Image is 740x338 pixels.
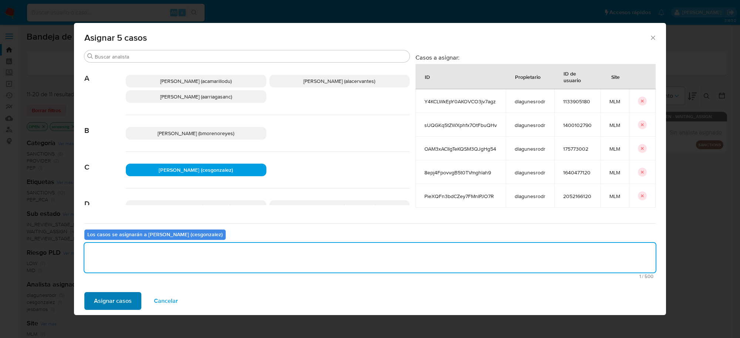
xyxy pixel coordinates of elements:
[160,93,232,100] span: [PERSON_NAME] (aarriagasanc)
[87,274,653,279] span: Máximo 500 caracteres
[126,127,266,140] div: [PERSON_NAME] (bmorenoreyes)
[416,54,656,61] h3: Casos a asignar:
[638,144,647,153] button: icon-button
[269,200,410,213] div: [PERSON_NAME] (dlagunesrodr)
[84,63,126,83] span: A
[563,169,592,176] span: 1640477120
[424,122,497,128] span: sUQGKq5tZWXphfx7OtFbuQHv
[609,145,620,152] span: MLM
[515,98,545,105] span: dlagunesrodr
[144,292,188,310] button: Cancelar
[126,164,266,176] div: [PERSON_NAME] (cesgonzalez)
[159,166,233,174] span: [PERSON_NAME] (cesgonzalez)
[87,53,93,59] button: Buscar
[424,193,497,200] span: PieXQFn3bdCZey7FMnIPJO7R
[424,145,497,152] span: OAM3xACIlgTeKQSM3QJgHg54
[84,115,126,135] span: B
[160,77,232,85] span: [PERSON_NAME] (acamarillodu)
[506,68,549,86] div: Propietario
[609,98,620,105] span: MLM
[555,64,600,89] div: ID de usuario
[126,200,266,213] div: [PERSON_NAME] (dgoicochea)
[126,90,266,103] div: [PERSON_NAME] (aarriagasanc)
[126,75,266,87] div: [PERSON_NAME] (acamarillodu)
[269,75,410,87] div: [PERSON_NAME] (alacervantes)
[303,203,376,210] span: [PERSON_NAME] (dlagunesrodr)
[515,169,545,176] span: dlagunesrodr
[638,97,647,106] button: icon-button
[563,145,592,152] span: 175773002
[515,122,545,128] span: dlagunesrodr
[638,120,647,129] button: icon-button
[74,23,666,315] div: assign-modal
[158,130,234,137] span: [PERSON_NAME] (bmorenoreyes)
[424,169,497,176] span: 8epj4FpovvgB5t0TVmghlah9
[161,203,231,210] span: [PERSON_NAME] (dgoicochea)
[638,191,647,200] button: icon-button
[84,33,649,42] span: Asignar 5 casos
[87,231,223,238] b: Los casos se asignarán a [PERSON_NAME] (cesgonzalez)
[515,193,545,200] span: dlagunesrodr
[95,53,407,60] input: Buscar analista
[609,122,620,128] span: MLM
[609,193,620,200] span: MLM
[154,293,178,309] span: Cancelar
[303,77,375,85] span: [PERSON_NAME] (alacervantes)
[563,98,592,105] span: 1133905180
[602,68,629,86] div: Site
[649,34,656,41] button: Cerrar ventana
[563,193,592,200] span: 2052166120
[609,169,620,176] span: MLM
[515,145,545,152] span: dlagunesrodr
[638,168,647,177] button: icon-button
[94,293,132,309] span: Asignar casos
[84,188,126,208] span: D
[84,292,141,310] button: Asignar casos
[563,122,592,128] span: 1400102790
[416,68,439,86] div: ID
[84,152,126,172] span: C
[424,98,497,105] span: Y4KCLWkEpY0AKOVCO3jv7agz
